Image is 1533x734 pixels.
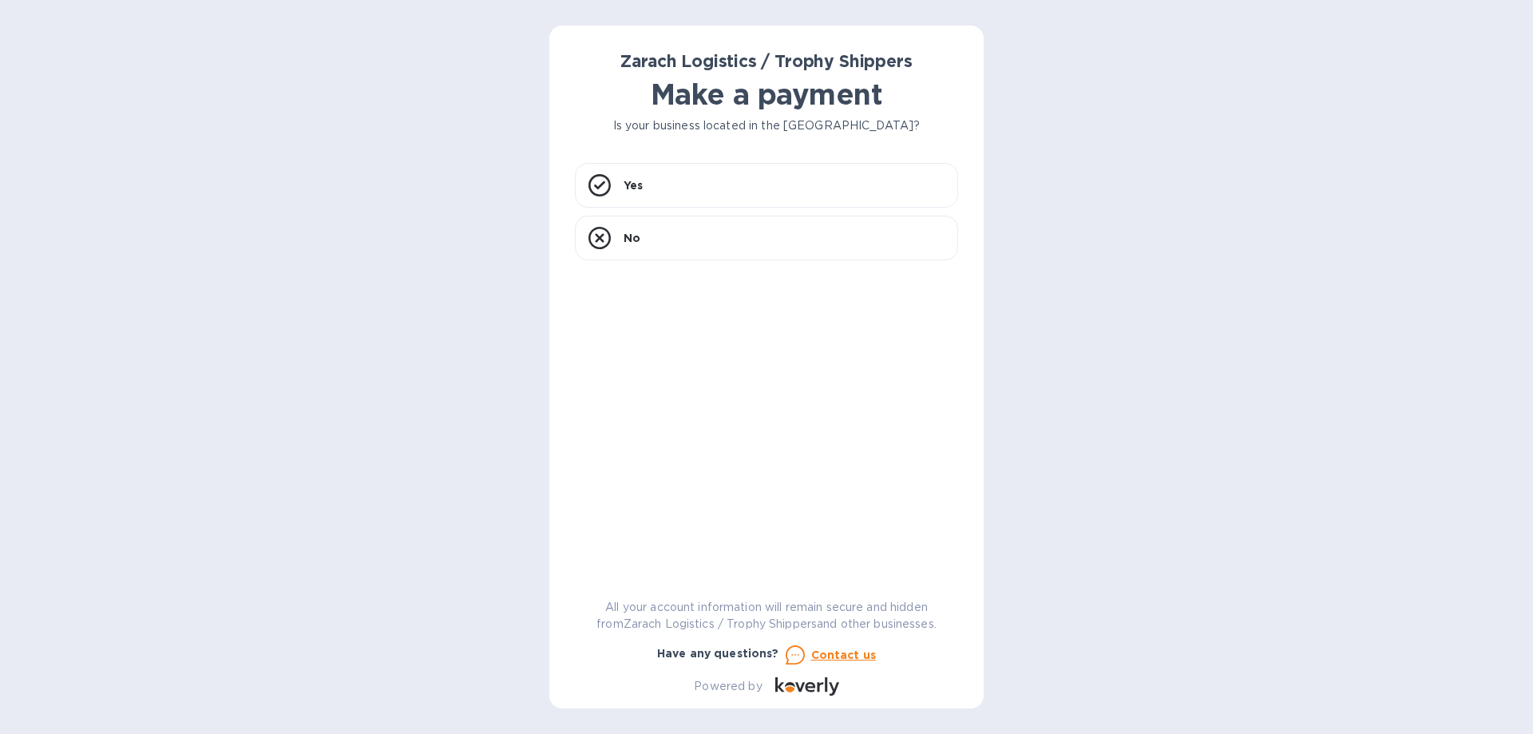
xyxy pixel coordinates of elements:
u: Contact us [811,649,877,661]
b: Have any questions? [657,647,779,660]
p: Is your business located in the [GEOGRAPHIC_DATA]? [575,117,958,134]
h1: Make a payment [575,77,958,111]
p: Yes [624,177,643,193]
b: Zarach Logistics / Trophy Shippers [620,51,912,71]
p: Powered by [694,678,762,695]
p: No [624,230,640,246]
p: All your account information will remain secure and hidden from Zarach Logistics / Trophy Shipper... [575,599,958,633]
